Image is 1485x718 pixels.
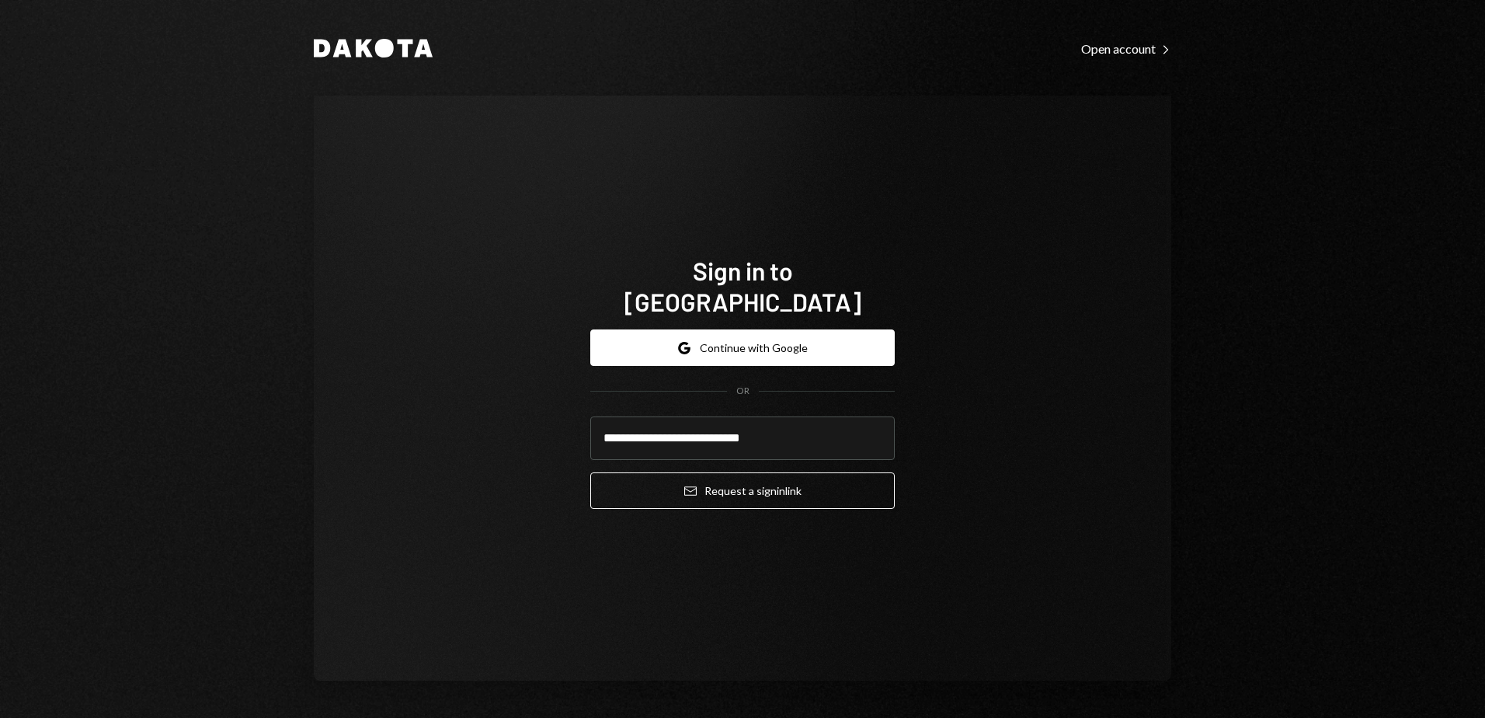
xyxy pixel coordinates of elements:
a: Open account [1081,40,1171,57]
button: Continue with Google [590,329,895,366]
div: Open account [1081,41,1171,57]
button: Request a signinlink [590,472,895,509]
div: OR [736,385,749,398]
h1: Sign in to [GEOGRAPHIC_DATA] [590,255,895,317]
